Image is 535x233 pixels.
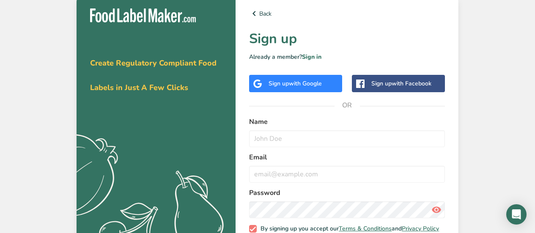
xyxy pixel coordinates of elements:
input: John Doe [249,130,445,147]
input: email@example.com [249,166,445,183]
label: Password [249,188,445,198]
span: with Google [289,79,322,88]
div: Open Intercom Messenger [506,204,527,225]
label: Name [249,117,445,127]
span: with Facebook [392,79,431,88]
a: Back [249,8,445,19]
div: Sign up [371,79,431,88]
span: By signing up you accept our and [257,225,439,233]
a: Terms & Conditions [339,225,392,233]
div: Sign up [269,79,322,88]
a: Privacy Policy [402,225,439,233]
span: Create Regulatory Compliant Food Labels in Just A Few Clicks [90,58,217,93]
h1: Sign up [249,29,445,49]
span: OR [335,93,360,118]
p: Already a member? [249,52,445,61]
label: Email [249,152,445,162]
a: Sign in [302,53,321,61]
img: Food Label Maker [90,8,196,22]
